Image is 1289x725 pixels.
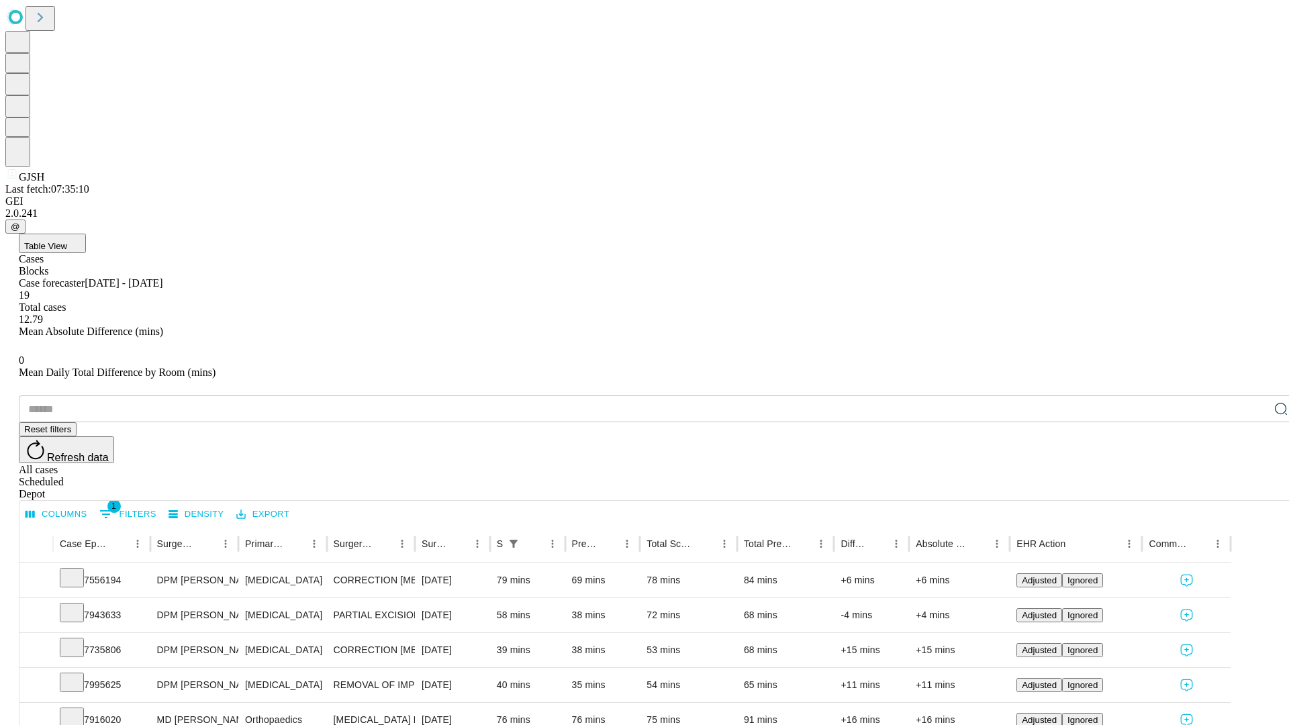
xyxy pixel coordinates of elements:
[5,183,89,195] span: Last fetch: 07:35:10
[1062,608,1103,622] button: Ignored
[334,668,408,702] div: REMOVAL OF IMPLANT DEEP
[572,668,634,702] div: 35 mins
[812,534,830,553] button: Menu
[618,534,636,553] button: Menu
[841,633,902,667] div: +15 mins
[449,534,468,553] button: Sort
[422,598,483,632] div: [DATE]
[157,668,232,702] div: DPM [PERSON_NAME] [PERSON_NAME]
[1120,534,1139,553] button: Menu
[744,598,828,632] div: 68 mins
[1067,575,1098,585] span: Ignored
[128,534,147,553] button: Menu
[841,668,902,702] div: +11 mins
[841,538,867,549] div: Difference
[422,563,483,597] div: [DATE]
[468,534,487,553] button: Menu
[916,668,1003,702] div: +11 mins
[744,563,828,597] div: 84 mins
[543,534,562,553] button: Menu
[1022,610,1057,620] span: Adjusted
[60,538,108,549] div: Case Epic Id
[19,234,86,253] button: Table View
[1022,575,1057,585] span: Adjusted
[599,534,618,553] button: Sort
[334,598,408,632] div: PARTIAL EXCISION PHALANX OF TOE
[1016,608,1062,622] button: Adjusted
[157,563,232,597] div: DPM [PERSON_NAME] [PERSON_NAME]
[572,538,598,549] div: Predicted In Room Duration
[841,598,902,632] div: -4 mins
[245,563,320,597] div: [MEDICAL_DATA]
[305,534,324,553] button: Menu
[647,633,730,667] div: 53 mins
[393,534,412,553] button: Menu
[1208,534,1227,553] button: Menu
[916,538,967,549] div: Absolute Difference
[916,633,1003,667] div: +15 mins
[1067,680,1098,690] span: Ignored
[647,598,730,632] div: 72 mins
[1067,610,1098,620] span: Ignored
[497,563,559,597] div: 79 mins
[26,569,46,593] button: Expand
[60,563,144,597] div: 7556194
[334,538,373,549] div: Surgery Name
[1022,645,1057,655] span: Adjusted
[24,424,71,434] span: Reset filters
[19,422,77,436] button: Reset filters
[19,436,114,463] button: Refresh data
[19,171,44,183] span: GJSH
[334,563,408,597] div: CORRECTION [MEDICAL_DATA], DOUBLE [MEDICAL_DATA]
[5,207,1284,220] div: 2.0.241
[504,534,523,553] button: Show filters
[572,598,634,632] div: 38 mins
[422,668,483,702] div: [DATE]
[1067,534,1086,553] button: Sort
[744,633,828,667] div: 68 mins
[916,563,1003,597] div: +6 mins
[572,563,634,597] div: 69 mins
[157,538,196,549] div: Surgeon Name
[19,277,85,289] span: Case forecaster
[916,598,1003,632] div: +4 mins
[24,241,67,251] span: Table View
[524,534,543,553] button: Sort
[107,499,121,513] span: 1
[1067,715,1098,725] span: Ignored
[969,534,988,553] button: Sort
[19,326,163,337] span: Mean Absolute Difference (mins)
[422,538,448,549] div: Surgery Date
[5,220,26,234] button: @
[216,534,235,553] button: Menu
[26,674,46,697] button: Expand
[1016,538,1065,549] div: EHR Action
[96,503,160,525] button: Show filters
[572,633,634,667] div: 38 mins
[1067,645,1098,655] span: Ignored
[286,534,305,553] button: Sort
[22,504,91,525] button: Select columns
[696,534,715,553] button: Sort
[245,538,284,549] div: Primary Service
[85,277,162,289] span: [DATE] - [DATE]
[11,222,20,232] span: @
[1016,643,1062,657] button: Adjusted
[868,534,887,553] button: Sort
[233,504,293,525] button: Export
[60,633,144,667] div: 7735806
[1016,678,1062,692] button: Adjusted
[26,604,46,628] button: Expand
[47,452,109,463] span: Refresh data
[5,195,1284,207] div: GEI
[245,633,320,667] div: [MEDICAL_DATA]
[647,563,730,597] div: 78 mins
[1149,538,1188,549] div: Comments
[19,354,24,366] span: 0
[422,633,483,667] div: [DATE]
[1022,715,1057,725] span: Adjusted
[647,668,730,702] div: 54 mins
[157,598,232,632] div: DPM [PERSON_NAME] [PERSON_NAME]
[1016,573,1062,587] button: Adjusted
[1022,680,1057,690] span: Adjusted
